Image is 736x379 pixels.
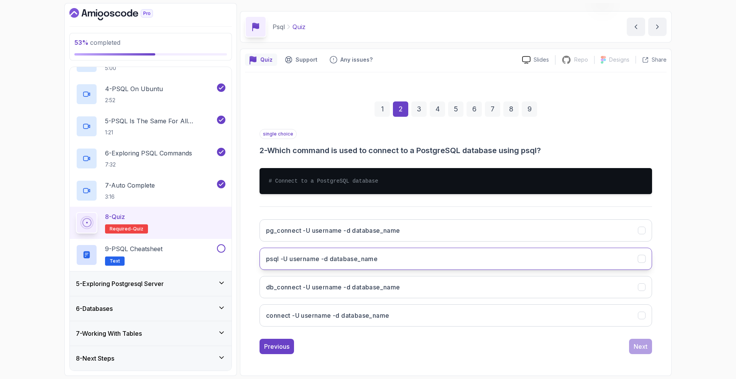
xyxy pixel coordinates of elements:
p: 7 - Auto Complete [105,181,155,190]
p: 7:32 [105,161,192,168]
p: 3:16 [105,193,155,201]
button: next content [648,18,667,36]
h3: pg_connect -U username -d database_name [266,226,400,235]
button: Previous [260,339,294,354]
button: 9-PSQL CheatsheetText [76,244,225,266]
h3: 7 - Working With Tables [76,329,142,338]
p: Quiz [260,56,273,64]
p: 6 - Exploring PSQL Commands [105,149,192,158]
button: 5-PSQL Is The Same For All Operating Systems1:21 [76,116,225,137]
span: # Connect to a PostgreSQL database [269,178,378,184]
button: Feedback button [325,54,377,66]
p: Designs [609,56,629,64]
div: 2 [393,101,408,117]
p: 1:21 [105,129,215,136]
h3: 6 - Databases [76,304,113,313]
div: 9 [522,101,537,117]
button: 8-QuizRequired-quiz [76,212,225,234]
button: pg_connect -U username -d database_name [260,219,652,242]
p: single choice [260,129,297,139]
div: 1 [375,101,390,117]
p: 5 - PSQL Is The Same For All Operating Systems [105,116,215,126]
button: 5-Exploring Postgresql Server [70,271,232,296]
a: Dashboard [69,8,171,20]
div: 3 [411,101,427,117]
button: psql -U username -d database_name [260,248,652,270]
button: 6-Databases [70,296,232,321]
div: Previous [264,342,289,351]
button: 7-Auto Complete3:16 [76,180,225,201]
div: 6 [467,101,482,117]
button: previous content [627,18,645,36]
span: quiz [133,226,143,232]
h3: 8 - Next Steps [76,354,114,363]
h3: 2 - Which command is used to connect to a PostgreSQL database using psql? [260,145,652,156]
p: 8 - Quiz [105,212,125,221]
button: Share [636,56,667,64]
button: 6-Exploring PSQL Commands7:32 [76,148,225,169]
h3: db_connect -U username -d database_name [266,283,400,292]
span: completed [74,39,120,46]
h3: connect -U username -d database_name [266,311,389,320]
button: 4-PSQL On Ubuntu2:52 [76,83,225,105]
span: Text [110,258,120,264]
button: Next [629,339,652,354]
h3: psql -U username -d database_name [266,254,378,263]
button: connect -U username -d database_name [260,304,652,327]
span: 53 % [74,39,89,46]
p: Any issues? [340,56,373,64]
h3: 5 - Exploring Postgresql Server [76,279,164,288]
span: Required- [110,226,133,232]
div: 5 [448,101,463,117]
p: Repo [574,56,588,64]
div: 4 [430,101,445,117]
p: 4 - PSQL On Ubuntu [105,84,163,93]
div: 8 [503,101,519,117]
button: quiz button [245,54,277,66]
p: 5:00 [105,64,166,72]
p: Support [296,56,317,64]
p: Psql [273,22,285,31]
button: db_connect -U username -d database_name [260,276,652,298]
button: 7-Working With Tables [70,321,232,346]
div: Next [634,342,647,351]
div: 7 [485,101,500,117]
button: 8-Next Steps [70,346,232,371]
a: Slides [516,56,555,64]
p: Share [652,56,667,64]
button: Support button [280,54,322,66]
p: 2:52 [105,96,163,104]
p: Quiz [292,22,306,31]
p: Slides [534,56,549,64]
p: 9 - PSQL Cheatsheet [105,244,163,253]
